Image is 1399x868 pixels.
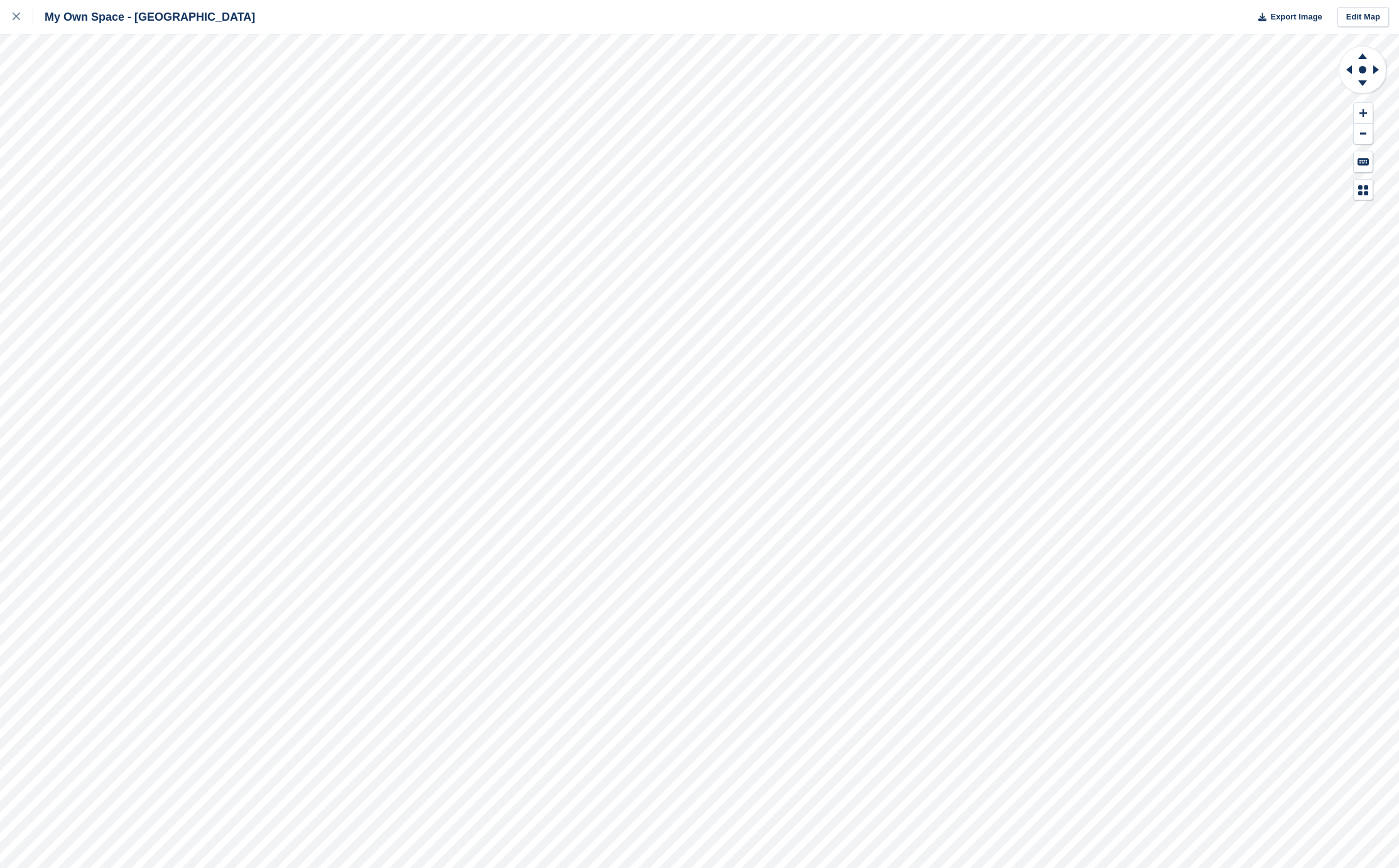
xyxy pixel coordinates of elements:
[1354,180,1373,200] button: Map Legend
[1337,7,1389,28] a: Edit Map
[1354,103,1373,124] button: Zoom In
[1251,7,1322,28] button: Export Image
[1270,11,1322,23] span: Export Image
[1354,151,1373,172] button: Keyboard Shortcuts
[33,9,255,24] div: My Own Space - [GEOGRAPHIC_DATA]
[1354,124,1373,144] button: Zoom Out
